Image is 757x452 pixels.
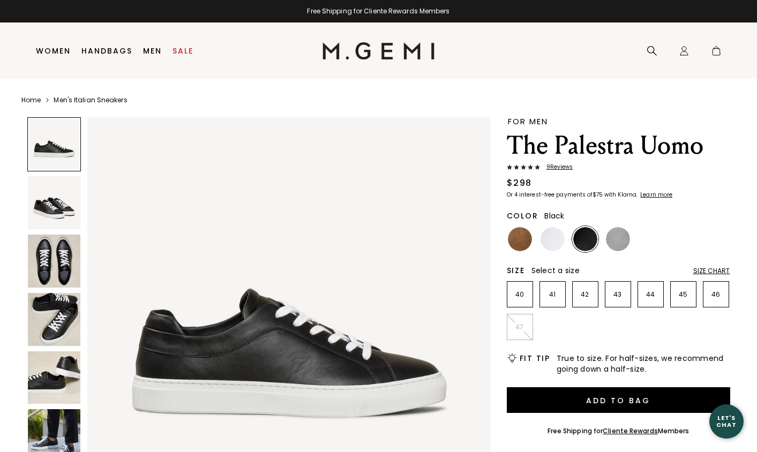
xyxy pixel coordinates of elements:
h1: The Palestra Uomo [507,131,730,161]
p: 43 [605,290,631,299]
klarna-placement-style-body: with Klarna [604,191,639,199]
a: Men [143,47,162,55]
klarna-placement-style-amount: $75 [593,191,603,199]
div: Size Chart [693,267,730,275]
span: Select a size [531,265,580,276]
img: The Palestra Uomo [28,351,81,404]
img: The Palestra Uomo [28,235,81,288]
p: 42 [573,290,598,299]
p: 40 [507,290,533,299]
img: White [541,227,565,251]
img: The Palestra Uomo [28,293,81,346]
a: Handbags [81,47,132,55]
div: $298 [507,177,532,190]
h2: Color [507,212,538,220]
a: Home [21,96,41,104]
klarna-placement-style-cta: Learn more [640,191,672,199]
p: 41 [540,290,565,299]
a: Learn more [639,192,672,198]
p: 45 [671,290,696,299]
p: 46 [703,290,729,299]
span: Black [544,210,564,221]
p: 44 [638,290,663,299]
h2: Size [507,266,525,275]
a: Men's Italian Sneakers [54,96,127,104]
img: Gray [606,227,630,251]
div: Let's Chat [709,415,744,428]
a: Women [36,47,71,55]
button: Add to Bag [507,387,730,413]
a: 9Reviews [507,164,730,172]
p: 47 [507,323,533,332]
a: Cliente Rewards [603,426,658,435]
span: 9 Review s [540,164,573,170]
klarna-placement-style-body: Or 4 interest-free payments of [507,191,593,199]
div: FOR MEN [508,117,730,125]
img: Black [573,227,597,251]
img: M.Gemi [323,42,434,59]
h2: Fit Tip [520,354,550,363]
span: True to size. For half-sizes, we recommend going down a half-size. [557,353,730,374]
img: Tan [508,227,532,251]
img: The Palestra Uomo [28,176,81,229]
a: Sale [173,47,193,55]
div: Free Shipping for Members [548,427,689,435]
